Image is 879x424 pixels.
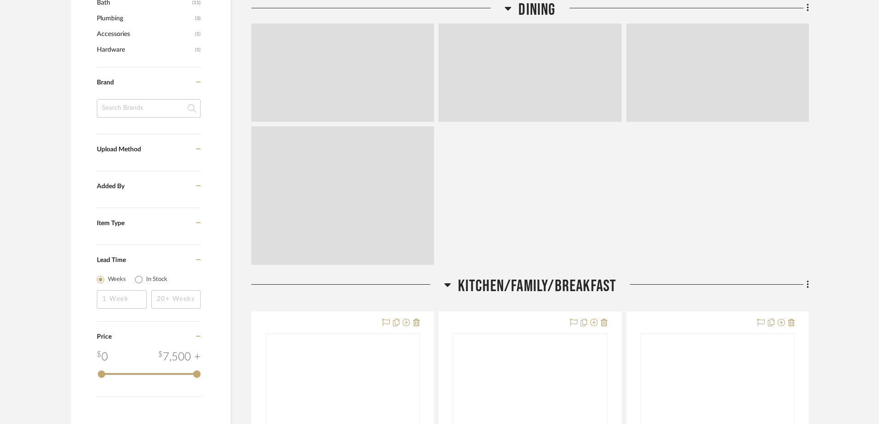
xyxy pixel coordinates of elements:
span: (1) [195,42,201,57]
label: In Stock [146,275,167,284]
label: Weeks [108,275,126,284]
span: Plumbing [97,11,193,26]
input: 20+ Weeks [151,290,201,309]
input: 1 Week [97,290,147,309]
span: Item Type [97,220,125,227]
span: (1) [195,27,201,42]
div: 7,500 + [158,349,201,365]
span: Lead Time [97,257,126,263]
span: Accessories [97,26,193,42]
span: KITCHEN/FAMILY/BREAKFAST [458,276,617,296]
span: (3) [195,11,201,26]
span: Brand [97,79,114,86]
input: Search Brands [97,99,201,118]
span: Added By [97,183,125,190]
div: 0 [97,349,108,365]
span: Hardware [97,42,193,58]
span: Price [97,334,112,340]
span: Upload Method [97,146,141,153]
